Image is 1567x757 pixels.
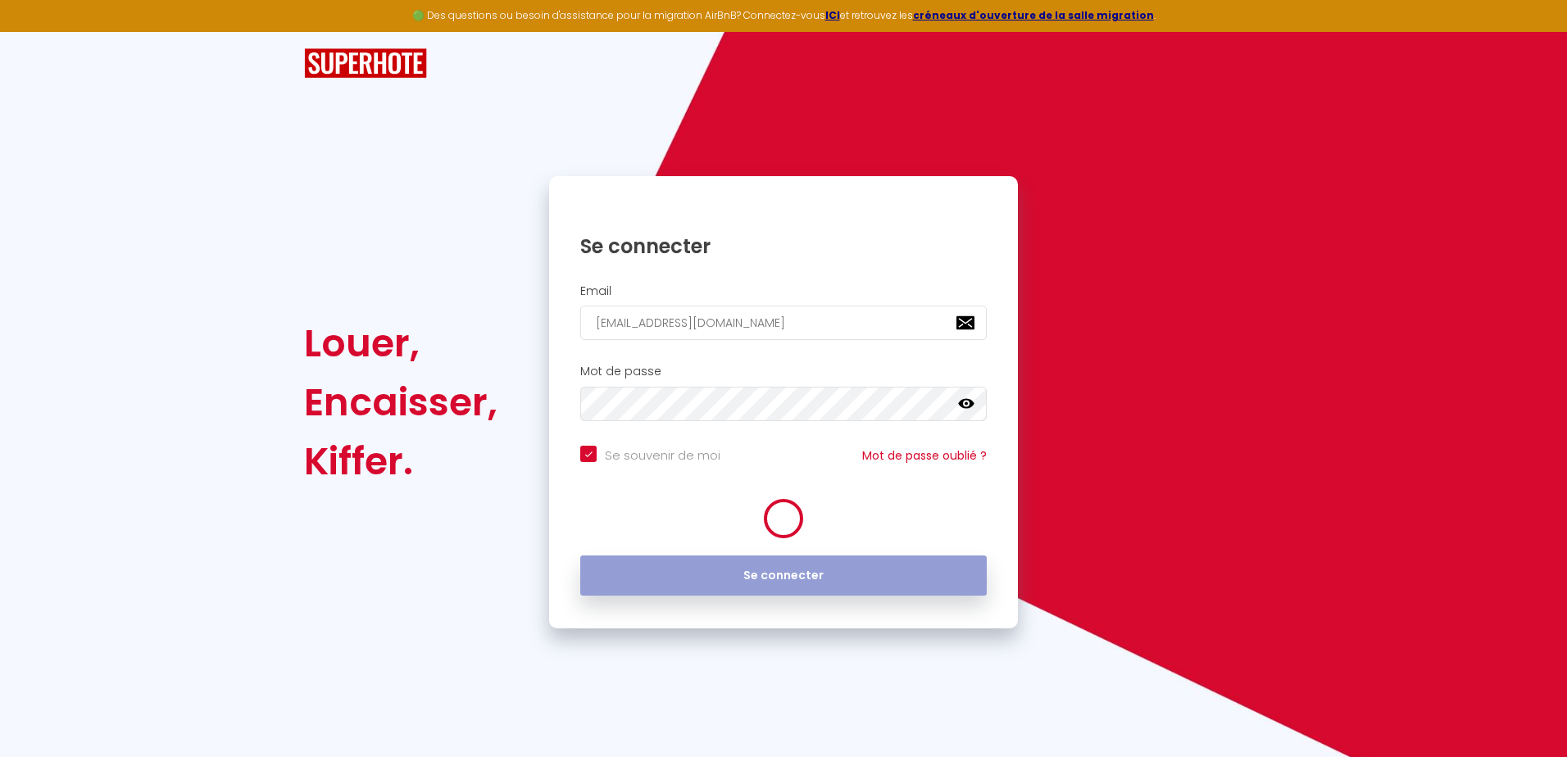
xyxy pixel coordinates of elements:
[825,8,840,22] a: ICI
[304,48,427,79] img: SuperHote logo
[580,284,987,298] h2: Email
[580,233,987,259] h1: Se connecter
[580,306,987,340] input: Ton Email
[304,314,497,373] div: Louer,
[304,373,497,432] div: Encaisser,
[862,447,987,464] a: Mot de passe oublié ?
[580,365,987,378] h2: Mot de passe
[913,8,1154,22] a: créneaux d'ouverture de la salle migration
[580,555,987,596] button: Se connecter
[304,432,497,491] div: Kiffer.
